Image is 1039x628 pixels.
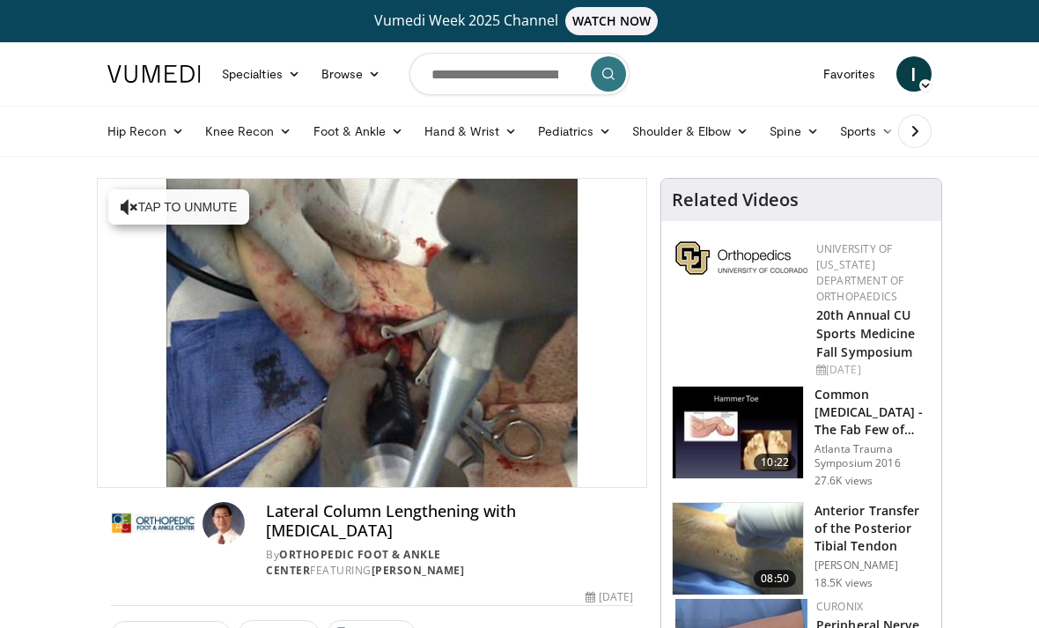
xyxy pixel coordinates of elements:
div: [DATE] [586,589,633,605]
span: WATCH NOW [565,7,659,35]
span: 08:50 [754,570,796,587]
a: Shoulder & Elbow [622,114,759,149]
a: Curonix [816,599,863,614]
a: Pediatrics [527,114,622,149]
a: Browse [311,56,392,92]
img: 4559c471-f09d-4bda-8b3b-c296350a5489.150x105_q85_crop-smart_upscale.jpg [673,387,803,478]
a: 20th Annual CU Sports Medicine Fall Symposium [816,307,916,360]
a: 08:50 Anterior Transfer of the Posterior Tibial Tendon [PERSON_NAME] 18.5K views [672,502,931,595]
img: 52442_0000_3.png.150x105_q85_crop-smart_upscale.jpg [673,503,803,595]
a: [PERSON_NAME] [372,563,465,578]
p: 27.6K views [814,474,873,488]
h4: Related Videos [672,189,799,211]
span: 10:22 [754,454,796,471]
video-js: Video Player [98,179,646,487]
a: Hand & Wrist [414,114,527,149]
a: Favorites [813,56,886,92]
button: Tap to unmute [108,189,249,225]
a: I [896,56,932,92]
div: [DATE] [816,362,927,378]
a: Hip Recon [97,114,195,149]
img: 355603a8-37da-49b6-856f-e00d7e9307d3.png.150x105_q85_autocrop_double_scale_upscale_version-0.2.png [675,241,807,275]
a: 10:22 Common [MEDICAL_DATA] - The Fab Few of Foot and Ankle Atlanta Trauma Symposium 2016 27.6K v... [672,386,931,488]
a: Sports [829,114,905,149]
a: Knee Recon [195,114,303,149]
a: Vumedi Week 2025 ChannelWATCH NOW [97,7,942,35]
a: Specialties [211,56,311,92]
img: Avatar [203,502,245,544]
h3: Common [MEDICAL_DATA] - The Fab Few of Foot and Ankle [814,386,931,439]
p: [PERSON_NAME] [814,558,931,573]
h4: Lateral Column Lengthening with [MEDICAL_DATA] [266,502,633,540]
h3: Anterior Transfer of the Posterior Tibial Tendon [814,502,931,555]
p: Atlanta Trauma Symposium 2016 [814,442,931,470]
a: Foot & Ankle [303,114,415,149]
img: VuMedi Logo [107,65,201,83]
div: By FEATURING [266,547,633,579]
img: Orthopedic Foot & Ankle Center [111,502,195,544]
input: Search topics, interventions [409,53,630,95]
p: 18.5K views [814,576,873,590]
a: University of [US_STATE] Department of Orthopaedics [816,241,903,304]
a: Spine [759,114,829,149]
a: Orthopedic Foot & Ankle Center [266,547,441,578]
